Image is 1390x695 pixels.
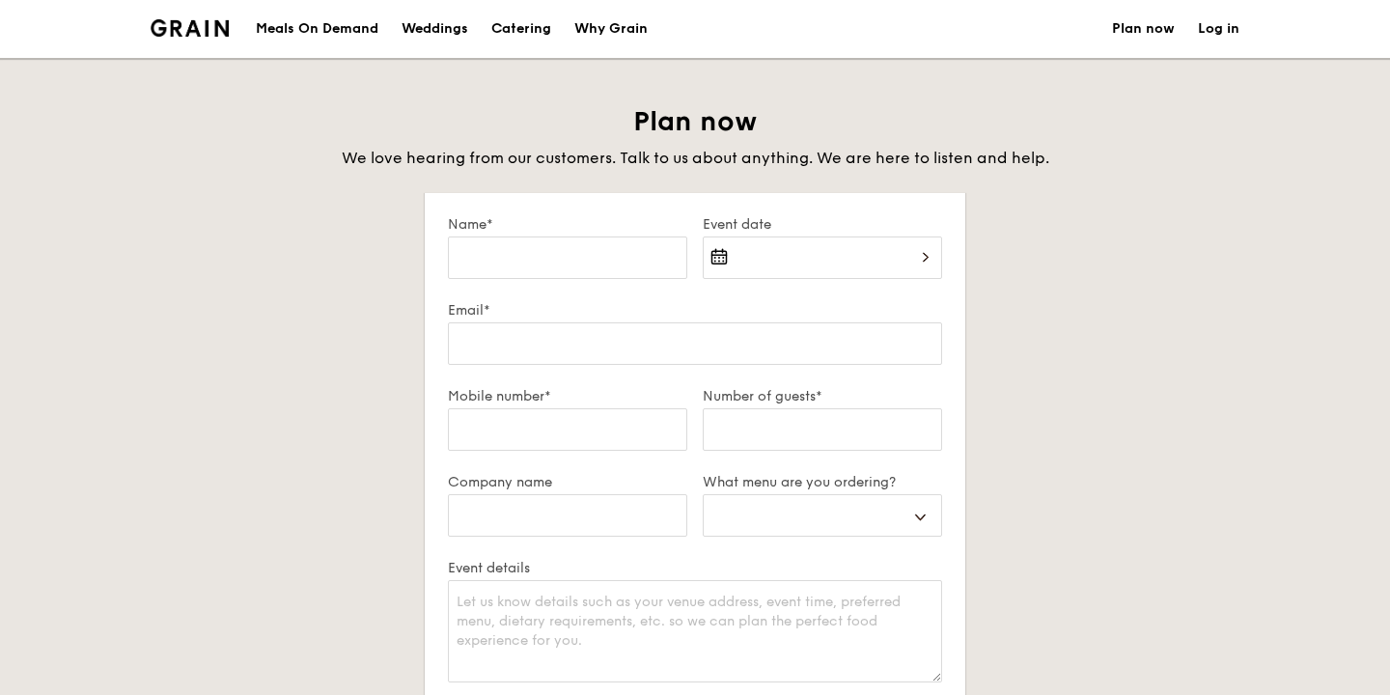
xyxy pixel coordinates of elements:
span: We love hearing from our customers. Talk to us about anything. We are here to listen and help. [342,149,1049,167]
label: Company name [448,474,687,490]
label: Email* [448,302,942,319]
span: Plan now [633,105,758,138]
label: Event date [703,216,942,233]
label: Number of guests* [703,388,942,404]
textarea: Let us know details such as your venue address, event time, preferred menu, dietary requirements,... [448,580,942,682]
label: Mobile number* [448,388,687,404]
img: Grain [151,19,229,37]
label: Name* [448,216,687,233]
label: Event details [448,560,942,576]
label: What menu are you ordering? [703,474,942,490]
a: Logotype [151,19,229,37]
